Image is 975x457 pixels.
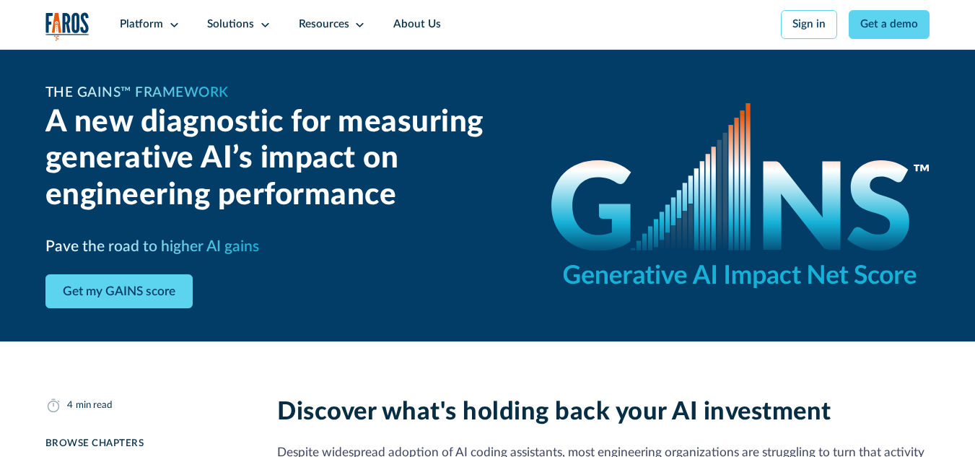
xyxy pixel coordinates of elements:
[67,398,73,412] div: 4
[45,235,259,258] h3: Pave the road to higher AI gains
[45,274,193,308] a: Get my GAINS score
[277,397,930,427] h2: Discover what's holding back your AI investment
[299,17,349,33] div: Resources
[207,17,254,33] div: Solutions
[120,17,163,33] div: Platform
[45,12,89,41] img: Logo of the analytics and reporting company Faros.
[781,10,838,39] a: Sign in
[45,83,229,104] h1: The GAINS™ Framework
[551,103,930,288] img: GAINS - the Generative AI Impact Net Score logo
[45,12,89,41] a: home
[45,104,518,214] h2: A new diagnostic for measuring generative AI’s impact on engineering performance
[76,398,113,412] div: min read
[849,10,930,39] a: Get a demo
[45,436,245,451] div: Browse Chapters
